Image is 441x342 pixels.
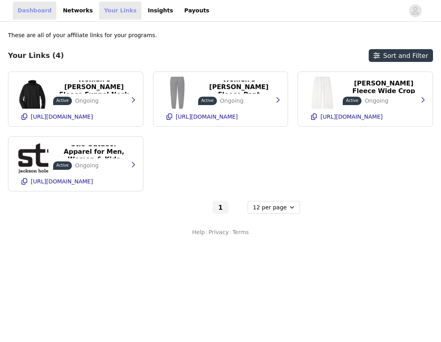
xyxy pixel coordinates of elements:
[99,2,141,20] a: Your Links
[56,97,69,103] p: Active
[58,76,130,98] p: Women's [PERSON_NAME] Fleece Funnel Neck
[31,178,93,185] p: [URL][DOMAIN_NAME]
[411,4,419,17] div: avatar
[16,77,48,109] img: Women's Turpin Fleece Funnel Neck
[220,97,244,105] p: Ongoing
[16,175,135,188] button: [URL][DOMAIN_NAME]
[232,228,249,237] a: Terms
[161,110,280,123] button: [URL][DOMAIN_NAME]
[8,51,64,60] h3: Your Links (4)
[143,2,178,20] a: Insights
[320,113,383,120] p: [URL][DOMAIN_NAME]
[348,72,420,102] p: Women's [PERSON_NAME] Fleece Wide Crop Pant
[31,113,93,120] p: [URL][DOMAIN_NAME]
[198,81,280,93] button: Women's [PERSON_NAME] Fleece Pant
[16,110,135,123] button: [URL][DOMAIN_NAME]
[192,228,205,237] a: Help
[306,77,338,109] img: Women's Turpin Fleece Wide Crop Pant
[343,81,425,93] button: Women's [PERSON_NAME] Fleece Wide Crop Pant
[53,145,135,158] button: Stio Outdoor Apparel for Men, Women & Kids
[161,77,193,109] img: Women's Turpin Fleece Pant
[179,2,214,20] a: Payouts
[75,161,99,170] p: Ongoing
[346,97,358,103] p: Active
[13,2,56,20] a: Dashboard
[8,31,157,40] p: These are all of your affiliate links for your programs.
[209,228,229,237] a: Privacy
[306,110,425,123] button: [URL][DOMAIN_NAME]
[195,201,211,214] button: Go to previous page
[16,141,48,173] img: Stio Outdoor Apparel for Men, Women & Kids
[230,201,246,214] button: Go to next page
[369,49,433,62] button: Sort and Filter
[365,97,388,105] p: Ongoing
[56,162,69,168] p: Active
[201,97,214,103] p: Active
[213,201,228,214] button: Go To Page 1
[58,140,130,163] p: Stio Outdoor Apparel for Men, Women & Kids
[53,81,135,93] button: Women's [PERSON_NAME] Fleece Funnel Neck
[203,76,275,98] p: Women's [PERSON_NAME] Fleece Pant
[58,2,97,20] a: Networks
[75,97,99,105] p: Ongoing
[176,113,238,120] p: [URL][DOMAIN_NAME]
